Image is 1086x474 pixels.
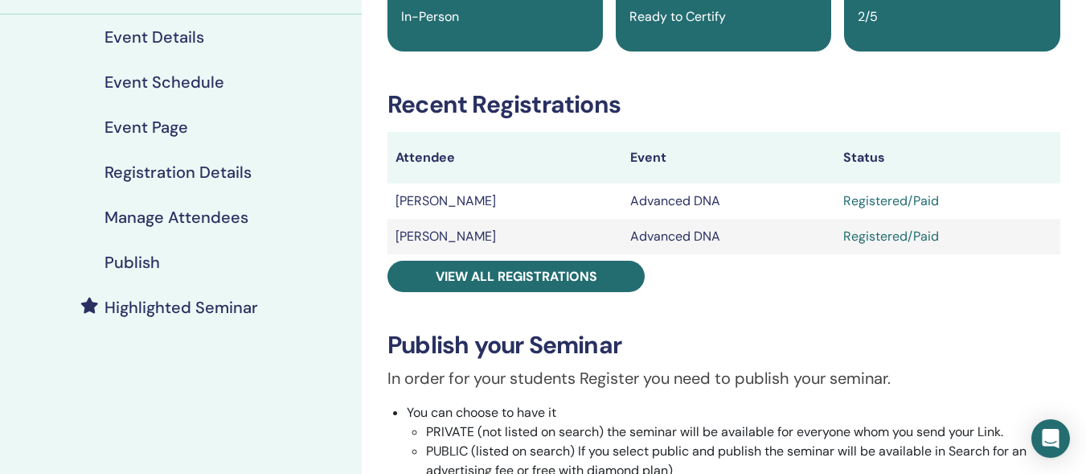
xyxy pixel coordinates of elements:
td: Advanced DNA [622,183,835,219]
td: [PERSON_NAME] [387,219,622,254]
h4: Registration Details [105,163,252,182]
a: View all registrations [387,261,645,292]
p: In order for your students Register you need to publish your seminar. [387,366,1060,390]
td: Advanced DNA [622,219,835,254]
li: PRIVATE (not listed on search) the seminar will be available for everyone whom you send your Link. [426,422,1060,442]
span: View all registrations [436,268,597,285]
span: Ready to Certify [629,8,726,25]
h4: Manage Attendees [105,208,248,227]
h4: Event Schedule [105,72,224,92]
span: In-Person [401,8,459,25]
div: Open Intercom Messenger [1031,419,1070,458]
td: [PERSON_NAME] [387,183,622,219]
div: Registered/Paid [843,192,1052,211]
th: Event [622,132,835,183]
h4: Event Details [105,27,204,47]
h4: Event Page [105,117,188,137]
div: Registered/Paid [843,227,1052,246]
th: Status [835,132,1060,183]
h4: Publish [105,253,160,272]
th: Attendee [387,132,622,183]
h3: Recent Registrations [387,90,1060,119]
span: 2/5 [858,8,878,25]
h3: Publish your Seminar [387,331,1060,360]
h4: Highlighted Seminar [105,298,258,317]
